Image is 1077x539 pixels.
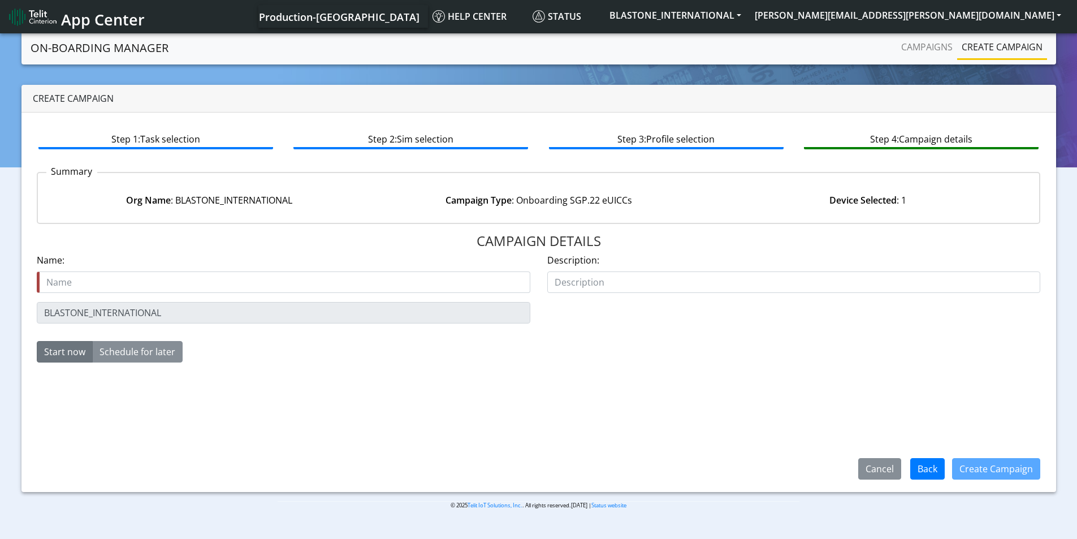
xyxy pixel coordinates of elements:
[9,8,57,26] img: logo-telit-cinterion-gw-new.png
[293,128,528,149] btn: Step 2: Sim selection
[31,37,168,59] a: On-Boarding Manager
[748,5,1068,25] button: [PERSON_NAME][EMAIL_ADDRESS][PERSON_NAME][DOMAIN_NAME]
[897,36,957,58] a: Campaigns
[374,193,703,207] div: : Onboarding SGP.22 eUICCs
[829,194,897,206] strong: Device Selected
[533,10,545,23] img: status.svg
[38,128,273,149] btn: Step 1: Task selection
[528,5,603,28] a: Status
[37,341,183,363] div: Basic example
[603,5,748,25] button: BLASTONE_INTERNATIONAL
[703,193,1032,207] div: : 1
[37,341,93,363] button: Start now
[547,253,599,267] label: Description:
[37,253,64,267] label: Name:
[259,10,419,24] span: Production-[GEOGRAPHIC_DATA]
[432,10,507,23] span: Help center
[37,233,1041,249] h1: CAMPAIGN DETAILS
[46,165,97,178] p: Summary
[468,502,522,509] a: Telit IoT Solutions, Inc.
[61,9,145,30] span: App Center
[92,341,183,363] button: Schedule for later
[591,502,626,509] a: Status website
[278,501,799,510] p: © 2025 . All rights reserved.[DATE] |
[126,194,171,206] strong: Org Name
[804,128,1039,149] btn: Step 4: Campaign details
[37,271,530,293] input: Name
[533,10,581,23] span: Status
[910,458,945,480] button: Back
[45,193,374,207] div: : BLASTONE_INTERNATIONAL
[258,5,419,28] a: Your current platform instance
[21,85,1056,113] div: Create campaign
[957,36,1047,58] a: Create campaign
[952,458,1040,480] button: Create Campaign
[428,5,528,28] a: Help center
[549,128,784,149] btn: Step 3: Profile selection
[9,5,143,29] a: App Center
[858,458,901,480] button: Cancel
[445,194,512,206] strong: Campaign Type
[547,271,1041,293] input: Description
[432,10,445,23] img: knowledge.svg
